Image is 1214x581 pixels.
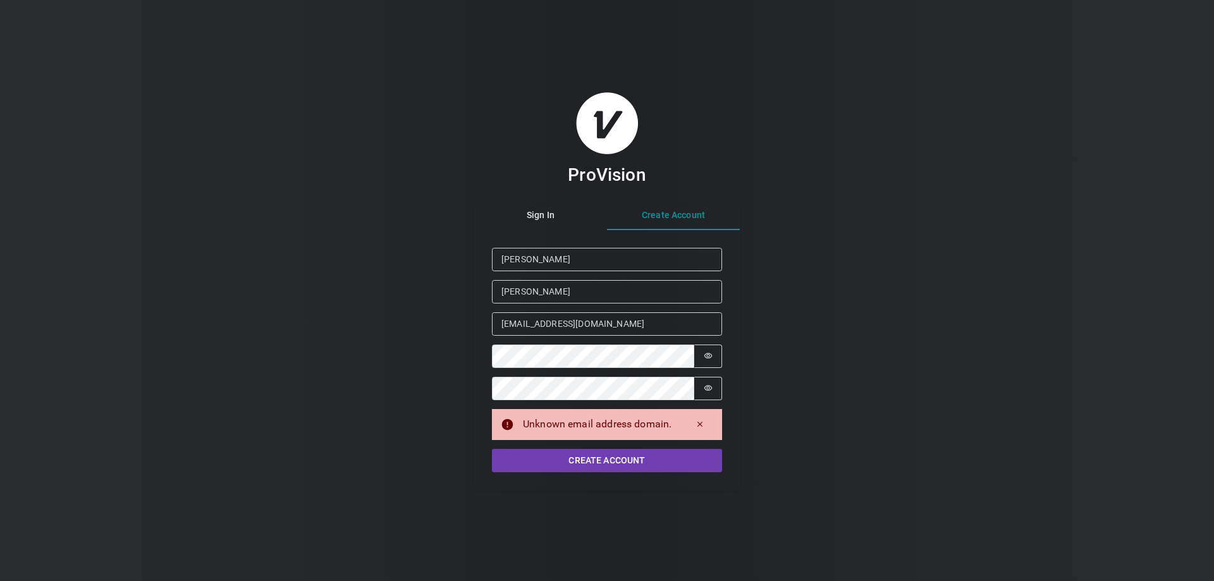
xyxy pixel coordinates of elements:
h3: ProVision [568,164,646,186]
button: Show password [694,377,722,400]
button: Show password [694,345,722,368]
input: Last Name [492,280,722,303]
input: Email [492,312,722,336]
div: Unknown email address domain. [523,417,678,432]
button: Create Account [492,449,722,472]
input: First Name [492,248,722,271]
button: Sign In [474,202,607,230]
button: Dismiss alert [687,415,713,433]
button: Create Account [607,202,740,230]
